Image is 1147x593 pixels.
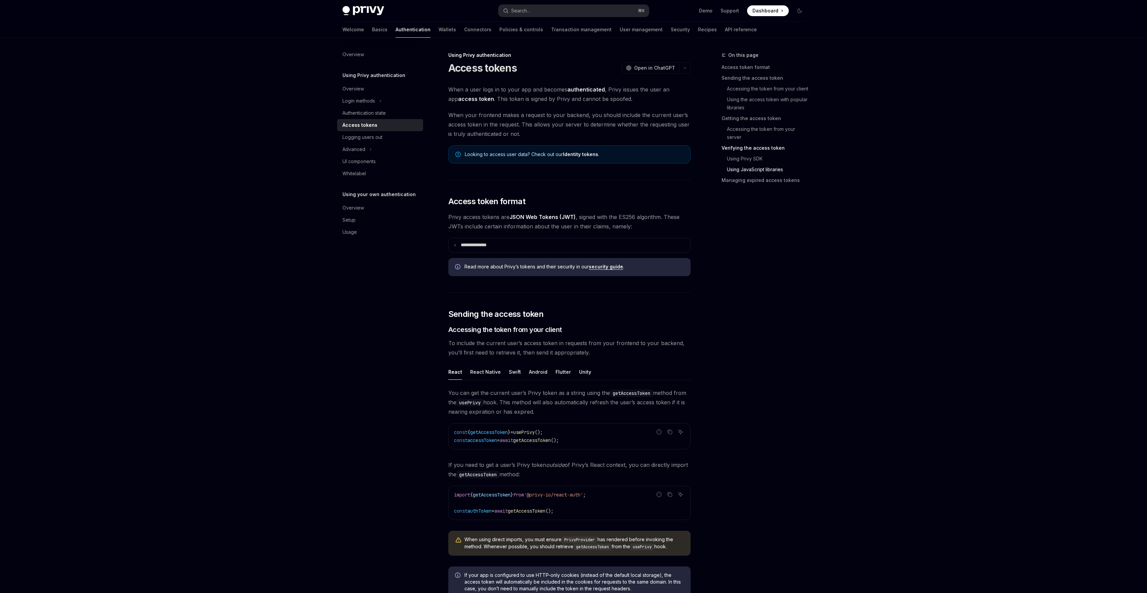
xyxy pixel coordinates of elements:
[747,5,789,16] a: Dashboard
[439,22,456,38] a: Wallets
[448,388,691,416] span: You can get the current user’s Privy token as a string using the method from the hook. This metho...
[699,7,712,14] a: Demo
[583,492,586,498] span: ;
[455,537,462,544] svg: Warning
[470,429,508,435] span: getAccessToken
[342,71,405,79] h5: Using Privy authentication
[342,145,365,153] div: Advanced
[470,492,473,498] span: {
[342,190,416,198] h5: Using your own authentication
[722,175,810,186] a: Managing expired access tokens
[454,492,470,498] span: import
[573,544,612,550] code: getAccessToken
[454,508,467,514] span: const
[620,22,663,38] a: User management
[337,119,423,131] a: Access tokens
[722,143,810,153] a: Verifying the access token
[448,460,691,479] span: If you need to get a user’s Privy token of Privy’s React context, you can directly import the met...
[337,155,423,168] a: UI components
[722,164,810,175] a: Using JavaScript libraries
[448,325,562,334] span: Accessing the token from your client
[509,364,521,380] button: Swift
[722,124,810,143] a: Accessing the token from your server
[455,152,461,157] svg: Note
[342,121,377,129] div: Access tokens
[337,95,423,107] button: Login methods
[579,364,591,380] button: Unity
[494,508,508,514] span: await
[456,471,499,478] code: getAccessToken
[337,202,423,214] a: Overview
[497,437,500,443] span: =
[448,338,691,357] span: To include the current user’s access token in requests from your frontend to your backend, you’ll...
[630,544,654,550] code: usePrivy
[556,364,571,380] button: Flutter
[752,7,778,14] span: Dashboard
[448,85,691,104] span: When a user logs in to your app and becomes , Privy issues the user an app . This token is signed...
[535,429,543,435] span: ();
[448,364,462,380] button: React
[722,73,810,83] a: Sending the access token
[342,204,364,212] div: Overview
[665,428,674,436] button: Copy the contents from the code block
[671,22,690,38] a: Security
[508,429,510,435] span: }
[722,62,810,73] a: Access token format
[342,228,357,236] div: Usage
[698,22,717,38] a: Recipes
[448,212,691,231] span: Privy access tokens are , signed with the ES256 algorithm. These JWTs include certain information...
[465,151,684,158] span: Looking to access user data? Check out our .
[655,490,663,499] button: Report incorrect code
[498,5,649,17] button: Search...⌘K
[551,437,559,443] span: ();
[467,508,492,514] span: authToken
[728,51,759,59] span: On this page
[610,390,653,397] code: getAccessToken
[456,399,483,406] code: usePrivy
[342,109,386,117] div: Authentication state
[396,22,431,38] a: Authentication
[722,153,810,164] a: Using Privy SDK
[454,429,467,435] span: const
[448,110,691,139] span: When your frontend makes a request to your backend, you should include the current user’s access ...
[464,22,491,38] a: Connectors
[665,490,674,499] button: Copy the contents from the code block
[562,536,598,543] code: PrivyProvider
[589,264,623,270] a: security guide
[448,309,544,320] span: Sending the access token
[337,214,423,226] a: Setup
[337,131,423,143] a: Logging users out
[508,508,545,514] span: getAccessToken
[342,216,356,224] div: Setup
[500,437,513,443] span: await
[545,508,554,514] span: ();
[567,86,605,93] strong: authenticated
[511,7,530,15] div: Search...
[342,50,364,59] div: Overview
[499,22,543,38] a: Policies & controls
[448,196,526,207] span: Access token format
[337,83,423,95] a: Overview
[722,83,810,94] a: Accessing the token from your client
[448,52,691,59] div: Using Privy authentication
[622,62,679,74] button: Open in ChatGPT
[722,113,810,124] a: Getting the access token
[563,151,598,157] a: Identity tokens
[513,429,535,435] span: usePrivy
[655,428,663,436] button: Report incorrect code
[725,22,757,38] a: API reference
[337,143,423,155] button: Advanced
[510,429,513,435] span: =
[473,492,510,498] span: getAccessToken
[372,22,387,38] a: Basics
[546,461,565,468] em: outside
[342,85,364,93] div: Overview
[634,65,675,71] span: Open in ChatGPT
[467,429,470,435] span: {
[470,364,501,380] button: React Native
[342,133,382,141] div: Logging users out
[510,492,513,498] span: }
[448,62,517,74] h1: Access tokens
[676,428,685,436] button: Ask AI
[513,437,551,443] span: getAccessToken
